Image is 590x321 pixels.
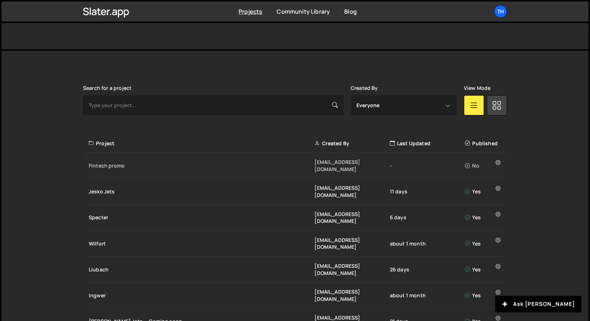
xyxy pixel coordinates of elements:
div: Yes [465,292,503,299]
div: Yes [465,188,503,195]
div: Published [465,140,503,147]
a: Projects [239,8,262,15]
div: Project [89,140,314,147]
div: 26 days [390,266,465,273]
input: Type your project... [83,95,344,115]
div: - [390,162,465,169]
div: Last Updated [390,140,465,147]
div: [EMAIL_ADDRESS][DOMAIN_NAME] [314,237,390,251]
div: Jesko Jets [89,188,314,195]
div: [EMAIL_ADDRESS][DOMAIN_NAME] [314,159,390,173]
a: ingwer [EMAIL_ADDRESS][DOMAIN_NAME] about 1 month Yes [83,283,507,308]
label: Created By [351,85,378,91]
div: 11 days [390,188,465,195]
div: Liubach [89,266,314,273]
a: Blog [344,8,357,15]
div: [EMAIL_ADDRESS][DOMAIN_NAME] [314,184,390,198]
div: [EMAIL_ADDRESS][DOMAIN_NAME] [314,288,390,302]
div: Wilfort [89,240,314,247]
div: Yes [465,214,503,221]
label: View Mode [464,85,490,91]
button: Ask [PERSON_NAME] [495,296,581,312]
div: Fintech promo [89,162,314,169]
div: 6 days [390,214,465,221]
div: about 1 month [390,240,465,247]
a: Fintech promo [EMAIL_ADDRESS][DOMAIN_NAME] - No [83,153,507,179]
a: Wilfort [EMAIL_ADDRESS][DOMAIN_NAME] about 1 month Yes [83,231,507,257]
div: Yes [465,266,503,273]
div: No [465,162,503,169]
div: ingwer [89,292,314,299]
div: Specter [89,214,314,221]
a: Community Library [277,8,330,15]
div: Yes [465,240,503,247]
div: [EMAIL_ADDRESS][DOMAIN_NAME] [314,211,390,225]
a: Jesko Jets [EMAIL_ADDRESS][DOMAIN_NAME] 11 days Yes [83,179,507,205]
a: Liubach [EMAIL_ADDRESS][DOMAIN_NAME] 26 days Yes [83,257,507,283]
a: Specter [EMAIL_ADDRESS][DOMAIN_NAME] 6 days Yes [83,205,507,231]
div: Created By [314,140,390,147]
div: about 1 month [390,292,465,299]
a: Th [494,5,507,18]
label: Search for a project [83,85,132,91]
div: [EMAIL_ADDRESS][DOMAIN_NAME] [314,262,390,276]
